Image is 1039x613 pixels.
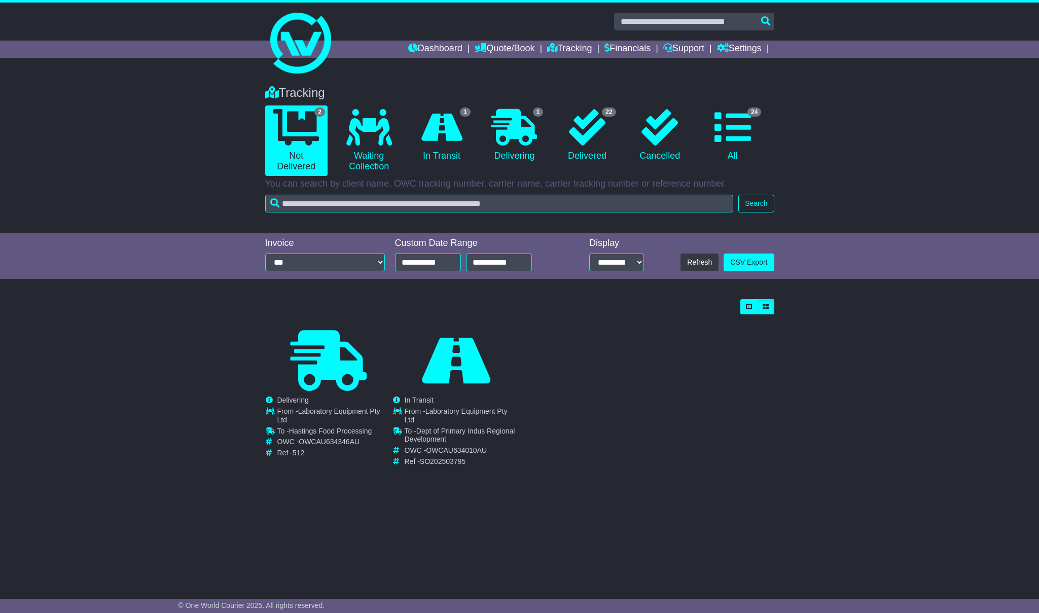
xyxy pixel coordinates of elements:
[277,427,392,438] td: To -
[277,407,380,424] span: Laboratory Equipment Pty Ltd
[602,107,616,117] span: 22
[277,396,309,404] span: Delivering
[314,107,325,117] span: 2
[265,238,385,249] div: Invoice
[663,41,704,58] a: Support
[475,41,534,58] a: Quote/Book
[405,446,519,457] td: OWC -
[747,107,761,117] span: 24
[405,427,515,444] span: Dept of Primary Indus Regional Development
[277,449,392,457] td: Ref -
[408,41,462,58] a: Dashboard
[299,438,360,446] span: OWCAU634346AU
[724,254,774,271] a: CSV Export
[293,449,304,457] span: 512
[405,407,519,427] td: From -
[405,457,519,466] td: Ref -
[629,105,691,165] a: Cancelled
[265,105,328,176] a: 2 Not Delivered
[265,178,774,190] p: You can search by client name, OWC tracking number, carrier name, carrier tracking number or refe...
[547,41,592,58] a: Tracking
[701,105,764,165] a: 24 All
[289,427,372,435] span: Hastings Food Processing
[277,407,392,427] td: From -
[178,601,325,609] span: © One World Courier 2025. All rights reserved.
[405,407,508,424] span: Laboratory Equipment Pty Ltd
[483,105,546,165] a: 1 Delivering
[405,427,519,447] td: To -
[738,195,774,212] button: Search
[405,396,434,404] span: In Transit
[338,105,400,176] a: Waiting Collection
[420,457,465,465] span: SO202503795
[410,105,473,165] a: 1 In Transit
[426,446,487,454] span: OWCAU634010AU
[680,254,719,271] button: Refresh
[395,238,558,249] div: Custom Date Range
[260,86,779,100] div: Tracking
[277,438,392,449] td: OWC -
[556,105,618,165] a: 22 Delivered
[460,107,471,117] span: 1
[589,238,644,249] div: Display
[717,41,762,58] a: Settings
[604,41,651,58] a: Financials
[533,107,544,117] span: 1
